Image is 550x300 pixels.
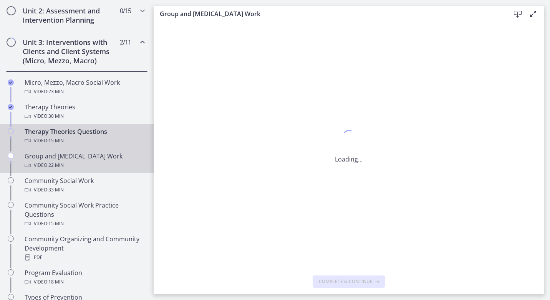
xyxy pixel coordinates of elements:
div: Group and [MEDICAL_DATA] Work [25,152,144,170]
div: Video [25,136,144,145]
h3: Group and [MEDICAL_DATA] Work [160,9,498,18]
div: 1 [335,128,363,145]
div: Micro, Mezzo, Macro Social Work [25,78,144,96]
div: Program Evaluation [25,268,144,287]
span: · 15 min [47,136,64,145]
div: Community Organizing and Community Development [25,234,144,262]
div: Video [25,112,144,121]
div: Therapy Theories [25,102,144,121]
h2: Unit 2: Assessment and Intervention Planning [23,6,116,25]
p: Loading... [335,155,363,164]
span: 2 / 11 [120,38,131,47]
div: Video [25,185,144,195]
div: Video [25,161,144,170]
div: PDF [25,253,144,262]
i: Completed [8,79,14,86]
i: Completed [8,104,14,110]
button: Complete & continue [313,275,385,288]
div: Video [25,277,144,287]
span: · 18 min [47,277,64,287]
span: · 22 min [47,161,64,170]
span: Complete & continue [319,279,373,285]
span: 0 / 15 [120,6,131,15]
span: · 15 min [47,219,64,228]
span: · 30 min [47,112,64,121]
div: Video [25,87,144,96]
div: Community Social Work Practice Questions [25,201,144,228]
div: Video [25,219,144,228]
div: Therapy Theories Questions [25,127,144,145]
h2: Unit 3: Interventions with Clients and Client Systems (Micro, Mezzo, Macro) [23,38,116,65]
div: Community Social Work [25,176,144,195]
span: · 33 min [47,185,64,195]
span: · 23 min [47,87,64,96]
